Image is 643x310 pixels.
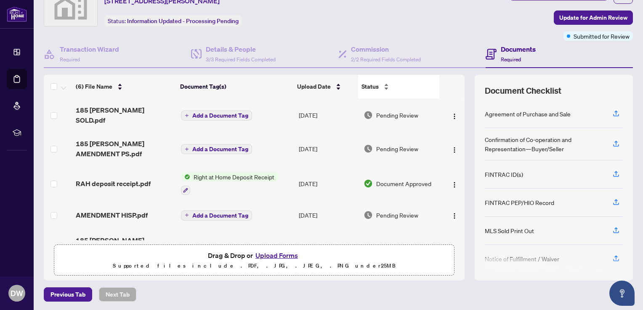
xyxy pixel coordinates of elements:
[485,85,561,97] span: Document Checklist
[177,75,294,98] th: Document Tag(s)
[72,75,177,98] th: (6) File Name
[181,110,252,121] button: Add a Document Tag
[297,82,331,91] span: Upload Date
[181,210,252,221] button: Add a Document Tag
[253,250,300,261] button: Upload Forms
[50,288,85,301] span: Previous Tab
[376,179,431,188] span: Document Approved
[295,166,361,202] td: [DATE]
[76,235,174,255] span: 185 [PERSON_NAME] SIGNED.pdf
[127,17,239,25] span: Information Updated - Processing Pending
[99,287,136,302] button: Next Tab
[451,213,458,219] img: Logo
[364,110,373,120] img: Document Status
[181,110,252,121] button: Add a Document Tag
[208,250,300,261] span: Drag & Drop or
[295,98,361,132] td: [DATE]
[501,56,521,63] span: Required
[181,144,252,155] button: Add a Document Tag
[376,210,418,220] span: Pending Review
[501,44,536,54] h4: Documents
[59,261,449,271] p: Supported files include .PDF, .JPG, .JPEG, .PNG under 25 MB
[361,82,379,91] span: Status
[190,172,278,181] span: Right at Home Deposit Receipt
[76,179,151,189] span: RAH deposit receipt.pdf
[181,172,190,181] img: Status Icon
[294,75,359,98] th: Upload Date
[76,210,148,220] span: AMENDMENT HISP.pdf
[485,254,559,263] div: Notice of Fulfillment / Waiver
[7,6,27,22] img: logo
[451,113,458,120] img: Logo
[451,181,458,188] img: Logo
[351,56,421,63] span: 2/2 Required Fields Completed
[364,144,373,153] img: Document Status
[60,56,80,63] span: Required
[295,229,361,262] td: [DATE]
[376,110,418,120] span: Pending Review
[559,11,627,24] span: Update for Admin Review
[448,177,461,190] button: Logo
[54,245,454,276] span: Drag & Drop orUpload FormsSupported files include .PDF, .JPG, .JPEG, .PNG under25MB
[295,132,361,166] td: [DATE]
[448,108,461,122] button: Logo
[185,213,189,217] span: plus
[609,281,635,306] button: Open asap
[181,144,252,154] button: Add a Document Tag
[376,144,418,153] span: Pending Review
[76,139,174,159] span: 185 [PERSON_NAME] AMENDMENT PS.pdf
[185,147,189,151] span: plus
[574,32,630,41] span: Submitted for Review
[485,170,523,179] div: FINTRAC ID(s)
[448,208,461,222] button: Logo
[554,11,633,25] button: Update for Admin Review
[60,44,119,54] h4: Transaction Wizard
[485,109,571,118] div: Agreement of Purchase and Sale
[351,44,421,54] h4: Commission
[485,226,534,235] div: MLS Sold Print Out
[295,202,361,229] td: [DATE]
[485,198,554,207] div: FINTRAC PEP/HIO Record
[206,44,276,54] h4: Details & People
[76,105,174,125] span: 185 [PERSON_NAME] SOLD.pdf
[192,146,248,152] span: Add a Document Tag
[364,179,373,188] img: Document Status
[358,75,439,98] th: Status
[185,113,189,118] span: plus
[181,210,252,221] button: Add a Document Tag
[192,213,248,218] span: Add a Document Tag
[11,287,23,299] span: DW
[192,113,248,118] span: Add a Document Tag
[485,135,603,153] div: Confirmation of Co-operation and Representation—Buyer/Seller
[206,56,276,63] span: 3/3 Required Fields Completed
[44,287,92,302] button: Previous Tab
[76,82,112,91] span: (6) File Name
[181,172,278,195] button: Status IconRight at Home Deposit Receipt
[104,15,242,26] div: Status:
[364,210,373,220] img: Document Status
[451,147,458,153] img: Logo
[448,142,461,155] button: Logo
